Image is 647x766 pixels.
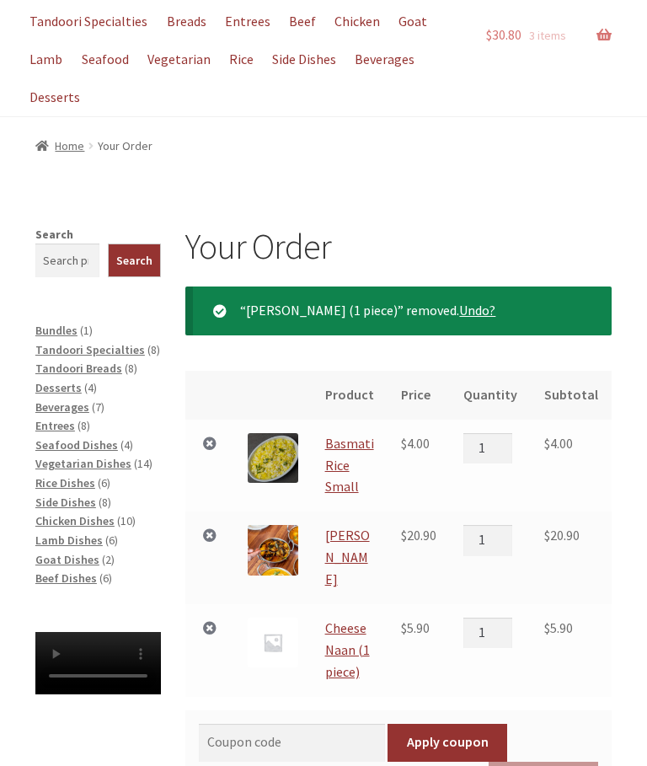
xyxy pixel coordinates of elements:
[83,323,89,338] span: 1
[325,435,374,495] a: Basmati Rice Small
[401,435,407,452] span: $
[35,570,97,586] a: Beef Dishes
[35,552,99,567] a: Goat Dishes
[544,527,580,544] bdi: 20.90
[35,361,122,376] a: Tandoori Breads
[35,533,103,548] a: Lamb Dishes
[103,570,109,586] span: 6
[35,380,82,395] a: Desserts
[327,3,388,40] a: Chicken
[486,26,492,43] span: $
[35,3,462,116] nav: Primary Navigation
[139,40,218,78] a: Vegetarian
[199,724,385,763] input: Coupon code
[544,619,550,636] span: $
[199,618,221,640] a: Remove Cheese Naan (1 piece) from cart
[185,287,612,335] div: “[PERSON_NAME] (1 piece)” removed.
[124,437,130,453] span: 4
[158,3,214,40] a: Breads
[463,433,512,463] input: Product quantity
[544,435,550,452] span: $
[325,527,370,587] a: [PERSON_NAME]
[88,380,94,395] span: 4
[22,3,156,40] a: Tandoori Specialties
[109,533,115,548] span: 6
[35,323,78,338] a: Bundles
[73,40,136,78] a: Seafood
[35,495,96,510] a: Side Dishes
[450,371,531,420] th: Quantity
[22,78,88,116] a: Desserts
[248,525,297,575] img: Aloo Bengan
[529,28,566,43] span: 3 items
[265,40,345,78] a: Side Dishes
[486,26,521,43] span: 30.80
[401,619,407,636] span: $
[281,3,323,40] a: Beef
[199,433,221,455] a: Remove Basmati Rice Small from cart
[22,40,71,78] a: Lamb
[325,619,370,680] a: Cheese Naan (1 piece)
[35,137,612,156] nav: breadcrumbs
[151,342,157,357] span: 8
[35,227,73,242] label: Search
[544,619,573,636] bdi: 5.90
[137,456,149,471] span: 14
[486,3,612,68] a: $30.80 3 items
[401,435,430,452] bdi: 4.00
[388,724,507,763] button: Apply coupon
[463,525,512,555] input: Product quantity
[105,552,111,567] span: 2
[388,371,450,420] th: Price
[185,225,612,268] h1: Your Order
[248,618,297,667] img: Placeholder
[401,527,436,544] bdi: 20.90
[108,244,161,277] button: Search
[312,371,388,420] th: Product
[95,399,101,415] span: 7
[401,619,430,636] bdi: 5.90
[35,437,118,453] a: Seafood Dishes
[391,3,436,40] a: Goat
[35,513,115,528] a: Chicken Dishes
[35,475,95,490] a: Rice Dishes
[401,527,407,544] span: $
[35,456,131,471] a: Vegetarian Dishes
[544,435,573,452] bdi: 4.00
[217,3,278,40] a: Entrees
[35,244,99,277] input: Search products…
[35,418,75,433] a: Entrees
[35,138,85,153] a: Home
[459,302,495,319] a: Undo?
[221,40,261,78] a: Rice
[81,418,87,433] span: 8
[463,618,512,648] input: Product quantity
[101,475,107,490] span: 6
[128,361,134,376] span: 8
[35,342,145,357] a: Tandoori Specialties
[248,433,297,483] img: Basmati Rice Small
[347,40,423,78] a: Beverages
[84,137,97,156] span: /
[199,525,221,547] a: Remove Aloo Bengan from cart
[120,513,132,528] span: 10
[102,495,108,510] span: 8
[35,399,89,415] a: Beverages
[544,527,550,544] span: $
[531,371,612,420] th: Subtotal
